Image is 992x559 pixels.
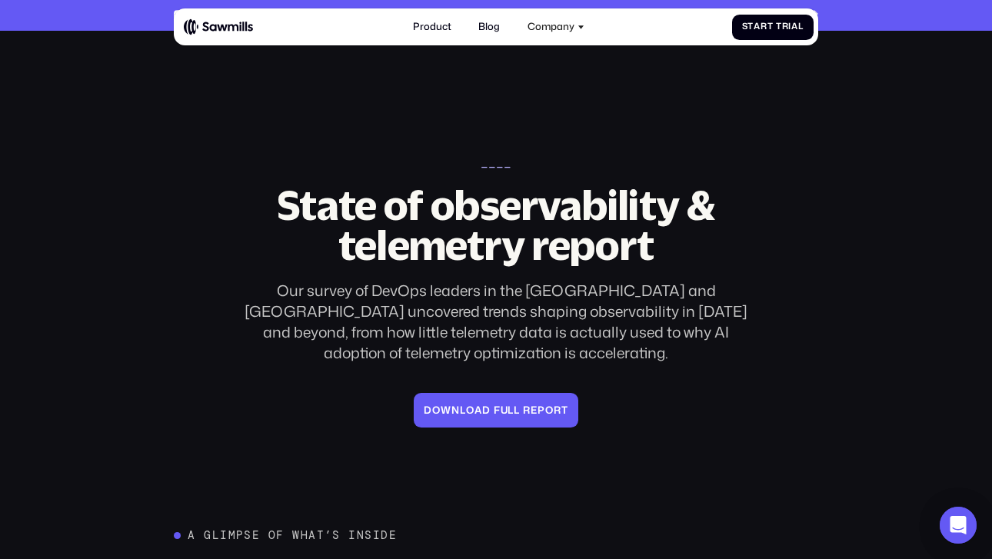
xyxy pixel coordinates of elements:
span: w [441,404,451,416]
div: A glimpse of what’s inside [188,529,397,542]
span: o [432,404,441,416]
div: Open Intercom Messenger [940,507,977,544]
span: f [494,404,501,416]
div: Company [528,21,574,32]
span: a [474,404,482,416]
a: Blog [471,14,508,41]
span: a [754,22,761,32]
span: a [791,22,798,32]
a: Downloadfullreport [414,393,578,427]
span: n [451,404,460,416]
span: r [554,404,561,416]
span: S [742,22,748,32]
a: StartTrial [732,15,814,40]
span: d [482,404,491,416]
span: l [514,404,520,416]
span: T [776,22,782,32]
span: l [460,404,466,416]
span: r [761,22,767,32]
span: t [767,22,774,32]
span: u [501,404,508,416]
span: o [545,404,554,416]
div: Company [520,14,591,41]
div: ____ [481,155,511,170]
a: Product [405,14,458,41]
span: p [538,404,545,416]
span: r [523,404,531,416]
span: l [508,404,514,416]
span: e [531,404,538,416]
h2: State of observability & telemetry report [232,185,759,265]
span: t [561,404,568,416]
span: t [747,22,754,32]
span: l [798,22,804,32]
div: Our survey of DevOps leaders in the [GEOGRAPHIC_DATA] and [GEOGRAPHIC_DATA] uncovered trends shap... [232,280,759,363]
span: r [782,22,789,32]
span: i [788,22,791,32]
span: D [424,404,432,416]
span: o [466,404,474,416]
